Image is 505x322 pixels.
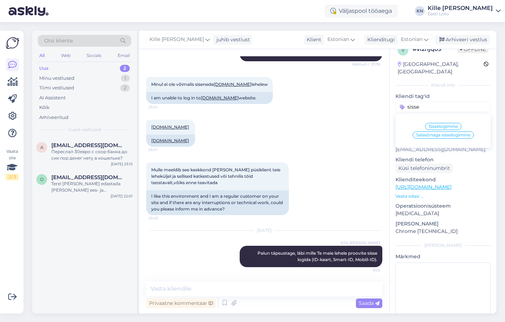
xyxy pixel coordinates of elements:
[146,92,273,104] div: I am unable to log in to website.
[146,298,216,308] div: Privaatne kommentaar
[413,45,457,53] div: # vi2hjqo9
[39,75,75,82] div: Minu vestlused
[51,181,133,193] div: Tere! [PERSON_NAME] edastada [PERSON_NAME] ees- ja perekonnanimi, isikukood, pank, [PERSON_NAME] ...
[151,124,189,130] a: [DOMAIN_NAME]
[327,36,349,43] span: Estonian
[40,177,44,182] span: O
[396,163,453,173] div: Küsi telefoninumbrit
[68,126,101,133] span: Uued vestlused
[396,93,491,100] p: Kliendi tag'id
[398,61,484,76] div: [GEOGRAPHIC_DATA], [GEOGRAPHIC_DATA]
[429,124,458,129] span: Sisselogimine
[341,240,380,245] span: Kille [PERSON_NAME]
[111,161,133,167] div: [DATE] 23:15
[201,95,239,100] a: [DOMAIN_NAME]
[148,147,175,152] span: 23:41
[364,36,395,43] div: Klienditugi
[457,45,489,53] span: Offline
[396,193,491,199] p: Vaata edasi ...
[428,5,493,11] div: Kille [PERSON_NAME]
[396,82,491,88] div: Kliendi info
[428,11,493,17] div: Eesti Loto
[415,6,425,16] div: KN
[151,167,281,185] span: Mulle meeldib see keskkond [PERSON_NAME] püsiklient teie leheküljel ja sellised katkestused või t...
[257,250,378,262] span: Palun täpsustage, läbi mille Te meie lehele proovite sisse logida (ID-kaart, Smart-ID, Mobiil-ID).
[85,51,103,60] div: Socials
[304,36,321,43] div: Klient
[51,142,126,149] span: aleksandrsemko081@gmail.com
[416,133,470,137] span: Salasõnaga sisselogimine
[396,102,491,112] input: Lisa tag
[120,65,130,72] div: 2
[6,174,19,180] div: 2 / 3
[148,104,175,110] span: 23:41
[428,5,501,17] a: Kille [PERSON_NAME]Eesti Loto
[148,215,175,221] span: 23:45
[40,145,44,150] span: a
[39,94,66,102] div: AI Assistent
[51,149,133,161] div: Переслал 30евро с соор банка до сих пор денег нету в кошельке?
[149,36,204,43] span: Kille [PERSON_NAME]
[396,253,491,260] p: Märkmed
[352,62,380,67] span: Nähtud ✓ 23:39
[116,51,131,60] div: Email
[39,114,68,121] div: Arhiveeritud
[396,242,491,249] div: [PERSON_NAME]
[396,220,491,228] p: [PERSON_NAME]
[44,37,73,45] span: Otsi kliente
[214,82,251,87] a: [DOMAIN_NAME]
[396,146,491,153] p: [EMAIL_ADDRESS][DOMAIN_NAME]
[396,176,491,183] p: Klienditeekond
[38,51,46,60] div: All
[111,193,133,199] div: [DATE] 22:01
[51,174,126,181] span: Oyromiro@gmail.com
[39,104,50,111] div: Kõik
[214,36,250,43] div: juhib vestlust
[6,36,19,50] img: Askly Logo
[435,35,490,45] div: Arhiveeri vestlus
[151,82,268,87] span: Minul ei ole võimalis siseneda lehelew
[60,51,72,60] div: Web
[39,84,74,92] div: Tiimi vestlused
[146,227,382,234] div: [DATE]
[146,190,289,215] div: I like this environment and I am a regular customer on your site and if there are any interruptio...
[396,156,491,163] p: Kliendi telefon
[401,36,423,43] span: Estonian
[396,210,491,217] p: [MEDICAL_DATA]
[325,5,398,17] div: Väljaspool tööaega
[353,268,380,273] span: 9:02
[6,148,19,180] div: Vaata siia
[151,138,189,143] a: [DOMAIN_NAME]
[359,300,379,306] span: Saada
[396,228,491,235] p: Chrome [TECHNICAL_ID]
[402,47,404,53] span: v
[396,184,452,190] a: [URL][DOMAIN_NAME]
[121,75,130,82] div: 1
[120,84,130,92] div: 2
[396,202,491,210] p: Operatsioonisüsteem
[39,65,49,72] div: Uus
